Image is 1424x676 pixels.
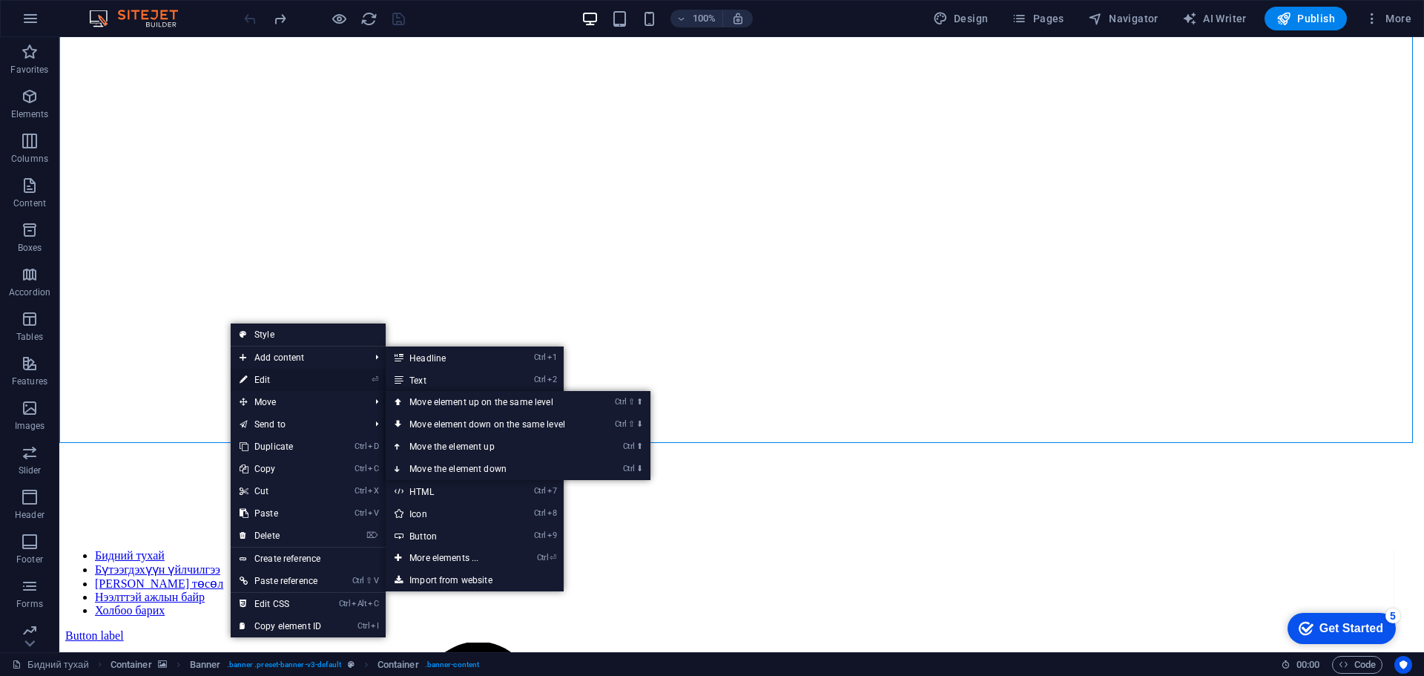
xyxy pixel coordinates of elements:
a: Ctrl⇧⬇Move element down on the same level [386,413,595,436]
i: V [374,576,378,585]
i: Reload page [360,10,378,27]
div: Get Started [44,16,108,30]
p: Forms [16,598,43,610]
button: Publish [1265,7,1347,30]
i: On resize automatically adjust zoom level to fit chosen device. [731,12,745,25]
a: Send to [231,413,363,436]
img: Editor Logo [85,10,197,27]
a: CtrlCCopy [231,458,330,480]
i: 8 [547,508,557,518]
a: CtrlICopy element ID [231,615,330,637]
i: Ctrl [534,486,546,496]
i: V [368,508,378,518]
a: Style [231,324,386,346]
span: Design [933,11,989,26]
p: Footer [16,554,43,565]
button: AI Writer [1176,7,1253,30]
a: ⏎Edit [231,369,330,391]
p: Columns [11,153,48,165]
a: Ctrl⬆Move the element up [386,436,595,458]
span: Code [1339,656,1376,674]
i: This element is a customizable preset [348,660,355,669]
a: Ctrl2Text [386,369,508,391]
a: Ctrl9Button [386,525,508,547]
i: I [371,621,378,631]
a: CtrlAltCEdit CSS [231,593,330,615]
span: . banner-content [425,656,479,674]
i: ⬆ [636,397,643,407]
span: Add content [231,347,363,369]
span: : [1307,659,1309,670]
i: ⇧ [628,419,635,429]
p: Favorites [10,64,48,76]
i: Ctrl [357,621,369,631]
p: Header [15,509,44,521]
button: Pages [1006,7,1069,30]
a: Ctrl⏎More elements ... [386,547,508,569]
button: redo [271,10,289,27]
i: Ctrl [352,576,364,585]
p: Features [12,375,47,387]
span: Navigator [1088,11,1158,26]
span: . banner .preset-banner-v3-default [227,656,342,674]
i: Ctrl [534,531,546,540]
i: C [368,464,378,473]
i: Ctrl [534,352,546,362]
div: Get Started 5 items remaining, 0% complete [12,7,120,39]
i: ⬇ [636,419,643,429]
nav: breadcrumb [111,656,479,674]
i: Ctrl [355,442,366,451]
span: More [1365,11,1411,26]
span: Click to select. Double-click to edit [111,656,152,674]
button: 100% [670,10,723,27]
i: Alt [352,599,366,608]
button: Code [1332,656,1382,674]
div: 5 [110,3,125,18]
a: Ctrl⬇Move the element down [386,458,595,480]
span: Pages [1012,11,1064,26]
i: Ctrl [534,508,546,518]
p: Elements [11,108,49,120]
a: CtrlVPaste [231,502,330,525]
i: Ctrl [615,397,627,407]
i: Ctrl [537,553,549,562]
i: Ctrl [355,464,366,473]
i: ⇧ [366,576,372,585]
span: Publish [1276,11,1335,26]
p: Images [15,420,45,432]
i: 1 [547,352,557,362]
h6: Session time [1281,656,1320,674]
i: Ctrl [355,508,366,518]
a: Ctrl⇧VPaste reference [231,570,330,592]
a: Create reference [231,548,386,570]
span: 00 00 [1296,656,1319,674]
a: Ctrl8Icon [386,502,508,525]
button: reload [360,10,378,27]
i: 7 [547,486,557,496]
i: Ctrl [615,419,627,429]
i: ⏎ [372,375,378,384]
a: Ctrl7HTML [386,480,508,502]
div: Design (Ctrl+Alt+Y) [927,7,995,30]
i: C [368,599,378,608]
span: AI Writer [1182,11,1247,26]
button: Click here to leave preview mode and continue editing [330,10,348,27]
button: More [1359,7,1417,30]
i: Ctrl [534,375,546,384]
a: ⌦Delete [231,525,330,547]
span: Click to select. Double-click to edit [190,656,221,674]
i: Redo: Change background (Ctrl+Y, ⌘+Y) [271,10,289,27]
i: D [368,442,378,451]
i: 9 [547,531,557,540]
i: This element contains a background [158,660,167,669]
p: Tables [16,331,43,343]
p: Boxes [18,242,42,254]
i: 2 [547,375,557,384]
a: Ctrl⇧⬆Move element up on the same level [386,391,595,413]
a: CtrlDDuplicate [231,436,330,458]
i: ⇧ [628,397,635,407]
p: Content [13,197,46,209]
p: Slider [19,465,42,476]
i: Ctrl [355,486,366,496]
a: Import from website [386,569,564,591]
